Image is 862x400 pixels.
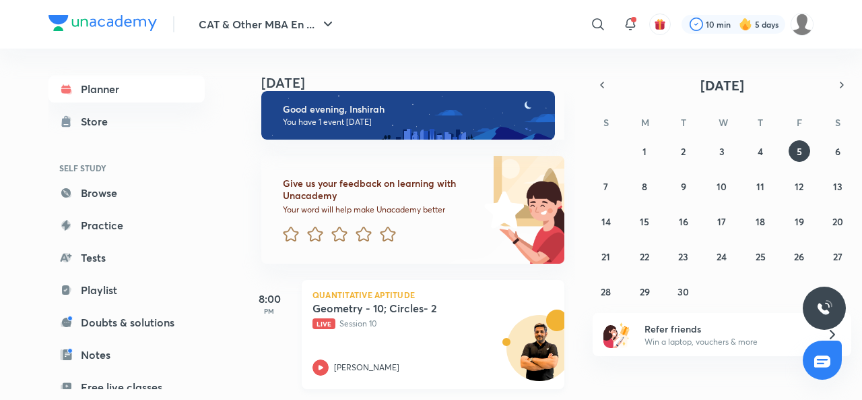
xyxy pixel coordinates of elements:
[789,175,810,197] button: September 12, 2025
[797,145,802,158] abbr: September 5, 2025
[649,13,671,35] button: avatar
[642,180,647,193] abbr: September 8, 2025
[717,180,727,193] abbr: September 10, 2025
[795,180,803,193] abbr: September 12, 2025
[797,116,802,129] abbr: Friday
[48,244,205,271] a: Tests
[611,76,832,94] button: [DATE]
[283,177,479,202] h6: Give us your feedback on learning with Unacademy
[739,18,752,31] img: streak
[679,215,688,228] abbr: September 16, 2025
[634,210,655,232] button: September 15, 2025
[711,246,733,267] button: September 24, 2025
[717,250,727,263] abbr: September 24, 2025
[48,341,205,368] a: Notes
[756,250,766,263] abbr: September 25, 2025
[641,116,649,129] abbr: Monday
[750,246,771,267] button: September 25, 2025
[677,285,689,298] abbr: September 30, 2025
[312,318,524,330] p: Session 10
[640,215,649,228] abbr: September 15, 2025
[334,362,399,374] p: [PERSON_NAME]
[48,108,205,135] a: Store
[827,246,849,267] button: September 27, 2025
[603,116,609,129] abbr: Sunday
[678,250,688,263] abbr: September 23, 2025
[789,246,810,267] button: September 26, 2025
[640,250,649,263] abbr: September 22, 2025
[81,113,116,130] div: Store
[634,140,655,162] button: September 1, 2025
[690,18,703,31] img: check rounded
[312,302,480,315] h5: Geometry - 10; Circles- 2
[191,11,344,38] button: CAT & Other MBA En ...
[242,307,296,315] p: PM
[283,103,543,115] h6: Good evening, Inshirah
[595,281,617,302] button: September 28, 2025
[756,215,765,228] abbr: September 18, 2025
[673,210,694,232] button: September 16, 2025
[681,180,686,193] abbr: September 9, 2025
[642,145,646,158] abbr: September 1, 2025
[681,116,686,129] abbr: Tuesday
[717,215,726,228] abbr: September 17, 2025
[48,156,205,179] h6: SELF STUDY
[827,140,849,162] button: September 6, 2025
[700,76,744,94] span: [DATE]
[242,291,296,307] h5: 8:00
[789,140,810,162] button: September 5, 2025
[438,156,564,264] img: feedback_image
[507,322,572,387] img: Avatar
[312,291,554,299] p: Quantitative Aptitude
[750,210,771,232] button: September 18, 2025
[758,116,763,129] abbr: Thursday
[261,75,578,91] h4: [DATE]
[48,212,205,239] a: Practice
[48,309,205,336] a: Doubts & solutions
[673,140,694,162] button: September 2, 2025
[48,277,205,304] a: Playlist
[833,250,842,263] abbr: September 27, 2025
[794,250,804,263] abbr: September 26, 2025
[601,215,611,228] abbr: September 14, 2025
[48,15,157,34] a: Company Logo
[48,15,157,31] img: Company Logo
[283,204,479,215] p: Your word will help make Unacademy better
[312,318,335,329] span: Live
[833,180,842,193] abbr: September 13, 2025
[719,116,728,129] abbr: Wednesday
[681,145,686,158] abbr: September 2, 2025
[640,285,650,298] abbr: September 29, 2025
[644,336,810,348] p: Win a laptop, vouchers & more
[711,210,733,232] button: September 17, 2025
[634,246,655,267] button: September 22, 2025
[673,246,694,267] button: September 23, 2025
[827,175,849,197] button: September 13, 2025
[595,210,617,232] button: September 14, 2025
[789,210,810,232] button: September 19, 2025
[283,117,543,127] p: You have 1 event [DATE]
[673,281,694,302] button: September 30, 2025
[756,180,764,193] abbr: September 11, 2025
[634,281,655,302] button: September 29, 2025
[261,91,555,140] img: evening
[595,175,617,197] button: September 7, 2025
[827,210,849,232] button: September 20, 2025
[835,116,840,129] abbr: Saturday
[634,175,655,197] button: September 8, 2025
[601,250,610,263] abbr: September 21, 2025
[595,246,617,267] button: September 21, 2025
[48,76,205,103] a: Planner
[48,179,205,206] a: Browse
[711,140,733,162] button: September 3, 2025
[601,285,611,298] abbr: September 28, 2025
[711,175,733,197] button: September 10, 2025
[719,145,725,158] abbr: September 3, 2025
[795,215,804,228] abbr: September 19, 2025
[654,18,666,30] img: avatar
[750,175,771,197] button: September 11, 2025
[673,175,694,197] button: September 9, 2025
[791,13,814,36] img: Inshirah
[644,322,810,336] h6: Refer friends
[816,300,832,316] img: ttu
